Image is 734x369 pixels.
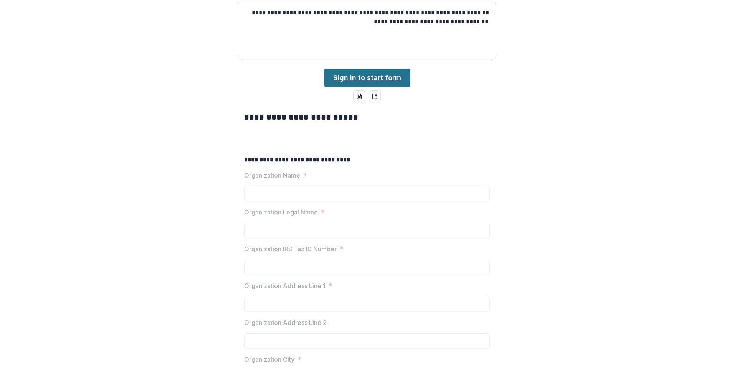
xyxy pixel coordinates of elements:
p: Organization Name [244,171,300,180]
p: Organization Address Line 2 [244,318,327,327]
a: Sign in to start form [324,69,410,87]
button: pdf-download [369,90,381,102]
p: Organization Address Line 1 [244,281,326,290]
p: Organization Legal Name [244,208,318,217]
p: Organization IRS Tax ID Number [244,244,337,254]
button: word-download [353,90,365,102]
p: Organization City [244,355,294,364]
